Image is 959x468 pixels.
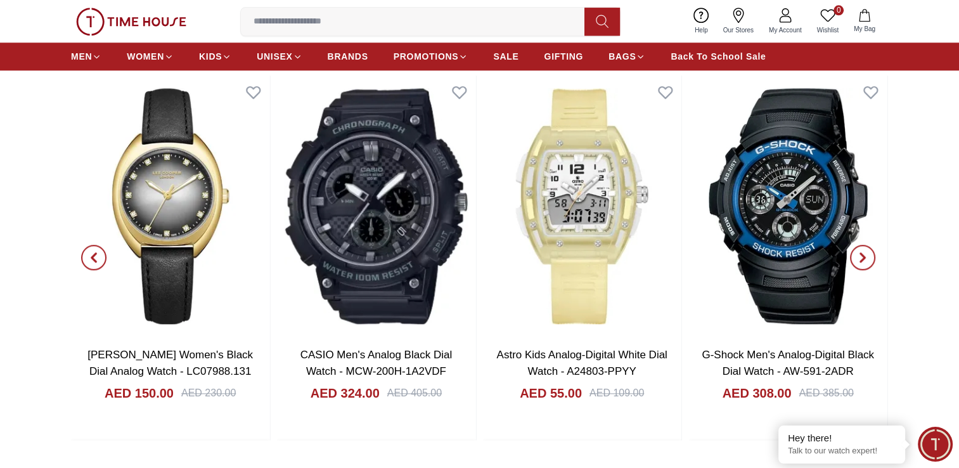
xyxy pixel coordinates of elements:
a: 0Wishlist [809,5,846,37]
a: Back To School Sale [671,45,766,68]
h4: AED 150.00 [105,384,174,402]
a: GIFTING [544,45,583,68]
a: G-Shock Men's Analog-Digital Black Dial Watch - AW-591-2ADR [702,349,874,377]
h4: AED 55.00 [520,384,582,402]
img: ... [76,8,186,36]
a: Astro Kids Analog-Digital White Dial Watch - A24803-PPYY [497,349,667,377]
a: BAGS [608,45,645,68]
a: UNISEX [257,45,302,68]
a: SALE [493,45,518,68]
span: 0 [833,5,844,15]
a: WOMEN [127,45,174,68]
h4: AED 324.00 [311,384,380,402]
span: Our Stores [718,25,759,35]
img: G-Shock Men's Analog-Digital Black Dial Watch - AW-591-2ADR [688,75,887,337]
span: GIFTING [544,50,583,63]
div: AED 385.00 [799,386,853,401]
a: CASIO Men's Analog Black Dial Watch - MCW-200H-1A2VDF [300,349,452,377]
div: Chat Widget [918,427,953,462]
div: Hey there! [788,432,896,445]
a: MEN [71,45,101,68]
span: MEN [71,50,92,63]
img: Astro Kids Analog-Digital White Dial Watch - A24803-PPYY [483,75,682,337]
span: BAGS [608,50,636,63]
span: KIDS [199,50,222,63]
span: My Bag [849,24,880,34]
img: CASIO Men's Analog Black Dial Watch - MCW-200H-1A2VDF [277,75,476,337]
span: My Account [764,25,807,35]
img: Lee Cooper Women's Black Dial Analog Watch - LC07988.131 [71,75,270,337]
div: AED 230.00 [181,386,236,401]
span: SALE [493,50,518,63]
a: Help [687,5,716,37]
a: Our Stores [716,5,761,37]
span: UNISEX [257,50,292,63]
div: AED 405.00 [387,386,442,401]
span: PROMOTIONS [394,50,459,63]
p: Talk to our watch expert! [788,446,896,457]
a: PROMOTIONS [394,45,468,68]
span: Wishlist [812,25,844,35]
button: My Bag [846,6,883,36]
span: Help [690,25,713,35]
div: AED 109.00 [589,386,644,401]
span: BRANDS [328,50,368,63]
a: [PERSON_NAME] Women's Black Dial Analog Watch - LC07988.131 [87,349,253,377]
span: Back To School Sale [671,50,766,63]
a: BRANDS [328,45,368,68]
span: WOMEN [127,50,164,63]
h4: AED 308.00 [723,384,792,402]
a: KIDS [199,45,231,68]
